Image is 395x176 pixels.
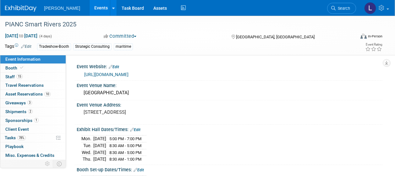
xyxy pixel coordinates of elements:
[5,153,54,158] span: Misc. Expenses & Credits
[77,125,382,133] div: Exhibit Hall Dates/Times:
[5,33,38,39] span: [DATE] [DATE]
[327,33,382,42] div: Event Format
[0,142,66,151] a: Playbook
[114,43,133,50] div: maritime
[5,109,33,114] span: Shipments
[0,81,66,90] a: Travel Reservations
[77,81,382,89] div: Event Venue Name:
[93,142,106,149] td: [DATE]
[336,6,350,11] span: Search
[44,6,80,11] span: [PERSON_NAME]
[53,160,66,168] td: Toggle Event Tabs
[109,143,141,148] span: 8:30 AM - 5:00 PM
[37,43,71,50] div: Tradeshow-Booth
[5,57,41,62] span: Event Information
[21,44,31,49] a: Edit
[81,88,378,98] div: [GEOGRAPHIC_DATA]
[81,135,93,142] td: Mon.
[0,55,66,63] a: Event Information
[81,142,93,149] td: Tue.
[77,62,382,70] div: Event Website:
[3,19,350,30] div: PIANC Smart Rivers 2025
[0,64,66,72] a: Booth
[5,127,29,132] span: Client Event
[0,99,66,107] a: Giveaways3
[16,74,23,79] span: 15
[130,128,140,132] a: Edit
[77,165,382,173] div: Booth Set-up Dates/Times:
[42,160,53,168] td: Personalize Event Tab Strip
[93,135,106,142] td: [DATE]
[109,136,141,141] span: 5:00 PM - 7:00 PM
[327,3,356,14] a: Search
[5,74,23,79] span: Staff
[20,66,23,69] i: Booth reservation complete
[17,135,26,140] span: 78%
[5,65,25,70] span: Booth
[44,92,51,96] span: 10
[0,107,66,116] a: Shipments2
[81,156,93,162] td: Thu.
[73,43,112,50] div: Strategic Consulting
[77,100,382,108] div: Event Venue Address:
[5,83,44,88] span: Travel Reservations
[5,43,31,50] td: Tags
[0,125,66,134] a: Client Event
[0,151,66,160] a: Misc. Expenses & Credits
[34,118,39,123] span: 1
[101,33,139,40] button: Committed
[368,34,382,39] div: In-Person
[5,100,32,105] span: Giveaways
[364,2,376,14] img: Latice Spann
[84,72,129,77] a: [URL][DOMAIN_NAME]
[39,34,52,38] span: (4 days)
[365,43,382,46] div: Event Rating
[5,118,39,123] span: Sponsorships
[5,5,36,12] img: ExhibitDay
[0,73,66,81] a: Staff15
[5,135,26,140] span: Tasks
[28,109,33,114] span: 2
[5,91,51,96] span: Asset Reservations
[93,149,106,156] td: [DATE]
[0,116,66,125] a: Sponsorships1
[18,33,24,38] span: to
[0,90,66,98] a: Asset Reservations10
[360,34,367,39] img: Format-Inperson.png
[81,149,93,156] td: Wed.
[27,100,32,105] span: 3
[109,65,119,69] a: Edit
[84,109,197,115] pre: [STREET_ADDRESS]
[134,168,144,172] a: Edit
[5,144,24,149] span: Playbook
[0,134,66,142] a: Tasks78%
[109,157,141,162] span: 8:30 AM - 1:00 PM
[109,150,141,155] span: 8:30 AM - 5:00 PM
[236,35,315,39] span: [GEOGRAPHIC_DATA], [GEOGRAPHIC_DATA]
[93,156,106,162] td: [DATE]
